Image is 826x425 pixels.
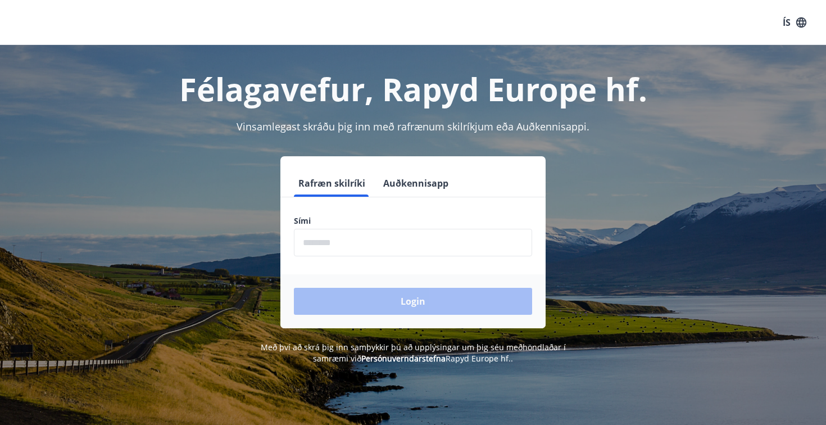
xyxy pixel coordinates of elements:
[777,12,813,33] button: ÍS
[294,215,532,227] label: Sími
[237,120,589,133] span: Vinsamlegast skráðu þig inn með rafrænum skilríkjum eða Auðkennisappi.
[294,170,370,197] button: Rafræn skilríki
[361,353,446,364] a: Persónuverndarstefna
[379,170,453,197] button: Auðkennisapp
[22,67,804,110] h1: Félagavefur, Rapyd Europe hf.
[261,342,566,364] span: Með því að skrá þig inn samþykkir þú að upplýsingar um þig séu meðhöndlaðar í samræmi við Rapyd E...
